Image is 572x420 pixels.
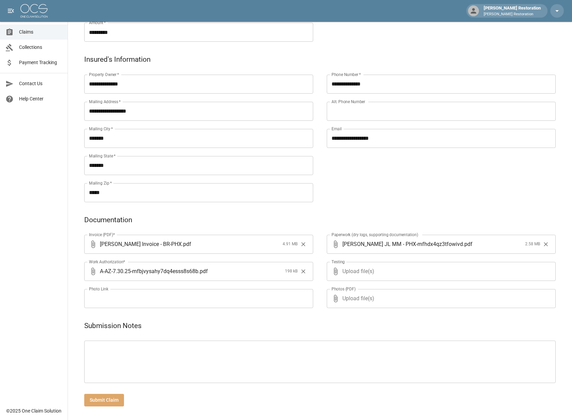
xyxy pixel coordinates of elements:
label: Testing [332,259,345,265]
button: Clear [298,266,308,276]
label: Paperwork (dry logs, supporting documentation) [332,232,418,237]
span: Payment Tracking [19,59,62,66]
button: Clear [541,239,551,249]
span: Upload file(s) [342,289,537,308]
span: Upload file(s) [342,262,537,281]
label: Amount [89,20,106,25]
span: Contact Us [19,80,62,87]
span: 4.91 MB [283,241,298,248]
label: Work Authorization* [89,259,125,265]
span: A-AZ-7.30.25-mfbjvysahy7dq4esss8s68b [100,267,198,275]
span: Help Center [19,95,62,102]
div: © 2025 One Claim Solution [6,407,61,414]
button: Clear [298,239,308,249]
p: [PERSON_NAME] Restoration [484,12,541,17]
label: Property Owner [89,72,119,77]
span: . pdf [182,240,191,248]
span: Claims [19,28,62,36]
div: [PERSON_NAME] Restoration [481,5,543,17]
span: [PERSON_NAME] JL MM - PHX-mfhdx4qz3tfowivd [342,240,463,248]
label: Photos (PDF) [332,286,356,292]
span: [PERSON_NAME] Invoice - BR-PHX [100,240,182,248]
label: Alt. Phone Number [332,99,365,104]
span: Collections [19,44,62,51]
label: Mailing Zip [89,180,112,186]
label: Photo Link [89,286,108,292]
button: open drawer [4,4,18,18]
span: 2.58 MB [525,241,540,248]
img: ocs-logo-white-transparent.png [20,4,48,18]
span: 198 kB [285,268,298,275]
label: Mailing State [89,153,115,159]
label: Mailing City [89,126,113,132]
label: Mailing Address [89,99,121,104]
button: Submit Claim [84,394,124,406]
span: . pdf [463,240,472,248]
label: Invoice (PDF)* [89,232,115,237]
label: Phone Number [332,72,361,77]
span: . pdf [198,267,208,275]
label: Email [332,126,342,132]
